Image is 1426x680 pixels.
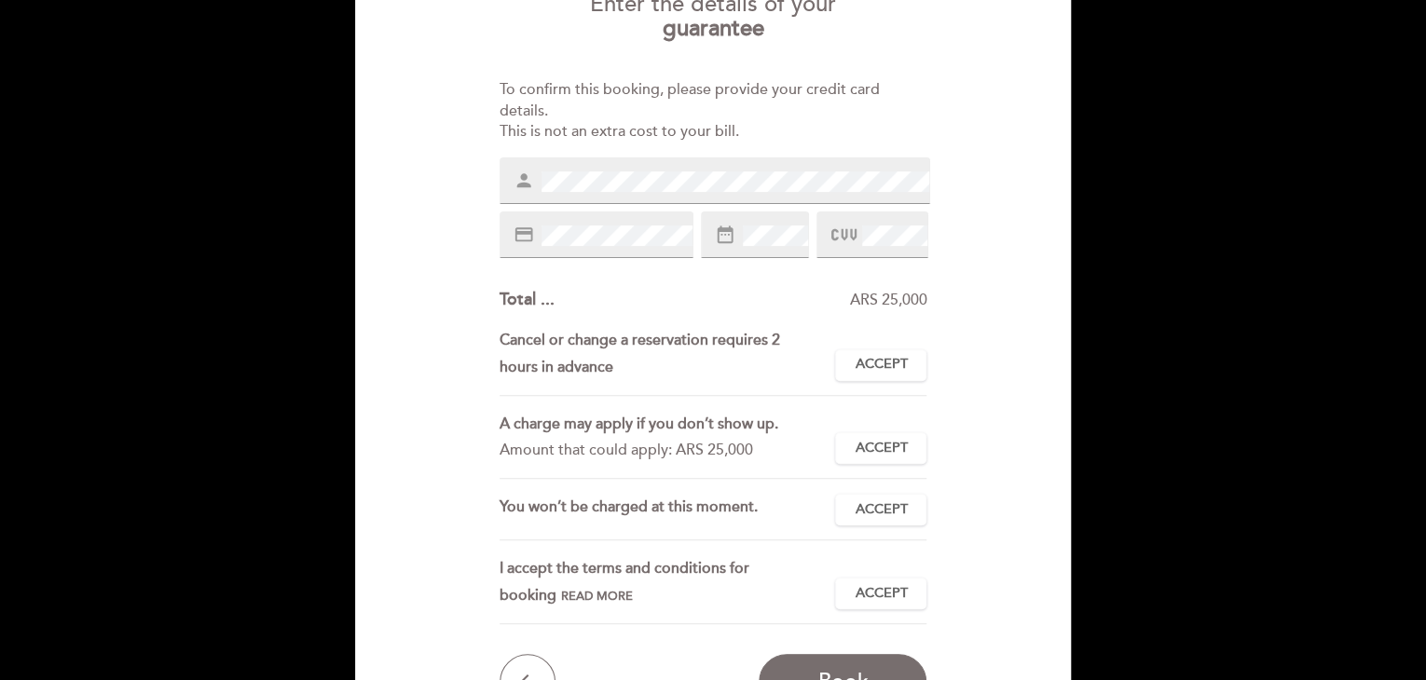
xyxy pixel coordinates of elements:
button: Accept [835,349,926,381]
i: date_range [715,224,735,245]
i: credit_card [514,224,534,245]
span: Accept [855,500,907,520]
span: Accept [855,584,907,604]
div: Amount that could apply: ARS 25,000 [500,437,821,464]
div: To confirm this booking, please provide your credit card details. This is not an extra cost to yo... [500,79,927,143]
div: Cancel or change a reservation requires 2 hours in advance [500,327,836,381]
span: Accept [855,355,907,374]
i: person [514,170,534,191]
button: Accept [835,494,926,525]
div: I accept the terms and conditions for booking [500,555,836,609]
span: Total ... [500,289,555,309]
b: guarantee [663,15,764,42]
div: ARS 25,000 [555,290,927,311]
span: Accept [855,439,907,458]
button: Accept [835,578,926,609]
button: Accept [835,432,926,464]
div: You won’t be charged at this moment. [500,494,836,525]
span: Read more [561,589,633,604]
div: A charge may apply if you don’t show up. [500,411,821,438]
